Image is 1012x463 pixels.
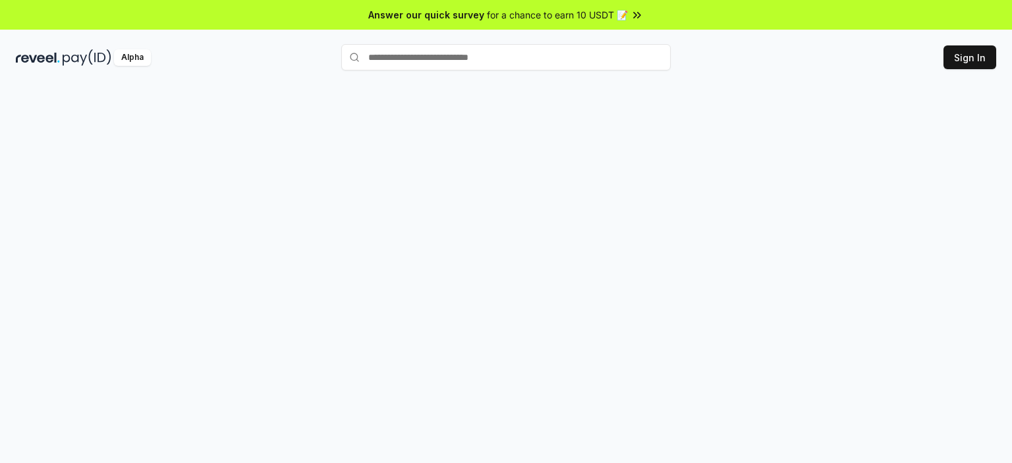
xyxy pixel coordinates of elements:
[16,49,60,66] img: reveel_dark
[943,45,996,69] button: Sign In
[114,49,151,66] div: Alpha
[63,49,111,66] img: pay_id
[368,8,484,22] span: Answer our quick survey
[487,8,628,22] span: for a chance to earn 10 USDT 📝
